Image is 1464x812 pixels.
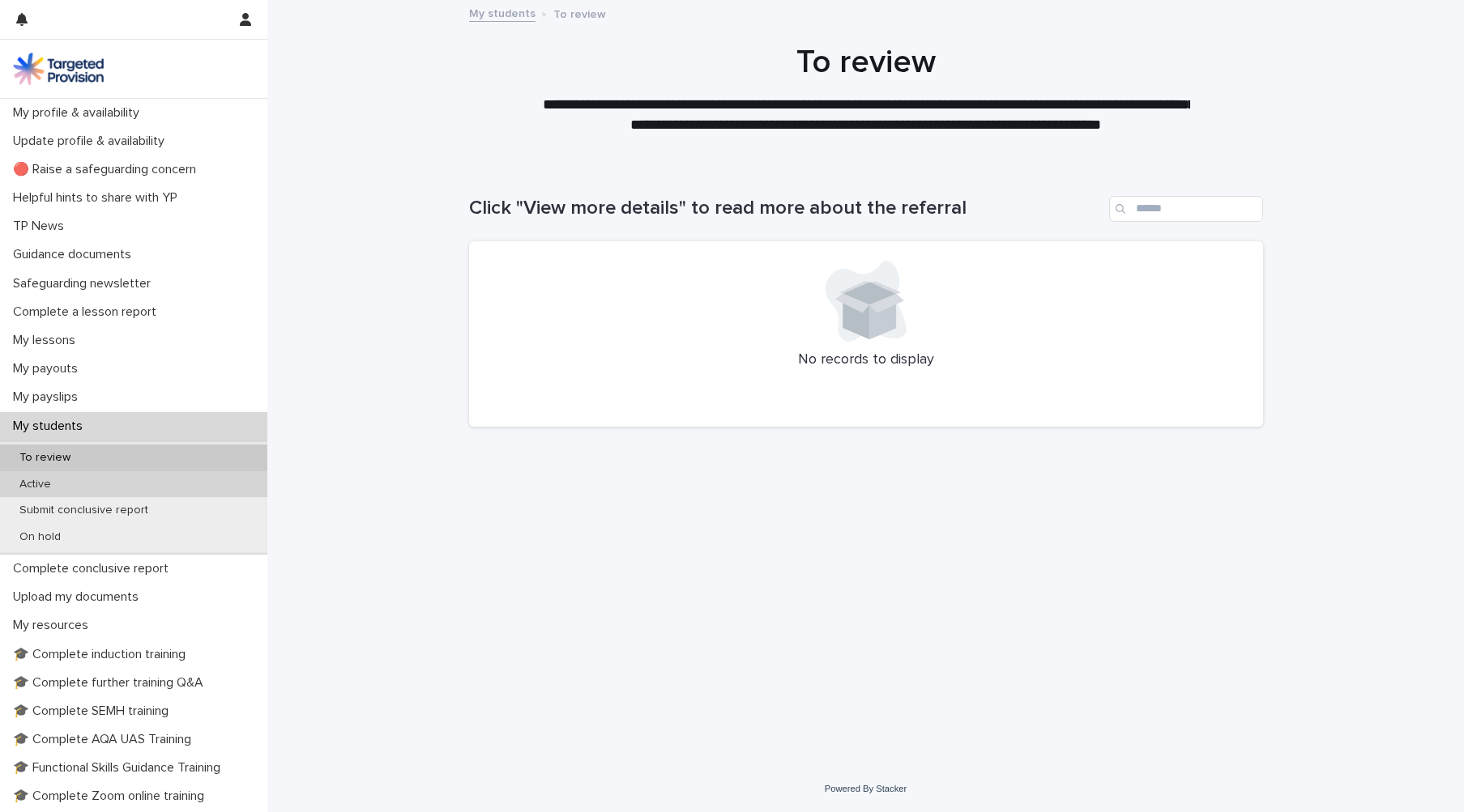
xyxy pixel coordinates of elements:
p: 🎓 Functional Skills Guidance Training [6,760,233,776]
p: Helpful hints to share with YP [6,190,190,206]
p: Upload my documents [6,589,152,605]
img: M5nRWzHhSzIhMunXDL62 [13,53,104,85]
p: Update profile & availability [6,134,177,149]
input: Search [1109,196,1263,222]
a: Powered By Stacker [825,784,907,793]
p: To review [553,4,606,22]
p: 🎓 Complete Zoom online training [6,789,217,804]
p: Safeguarding newsletter [6,276,164,291]
h1: To review [469,43,1263,82]
p: 🎓 Complete AQA UAS Training [6,732,204,747]
p: Complete conclusive report [6,561,181,576]
p: 🎓 Complete induction training [6,647,198,662]
p: To review [6,451,83,465]
p: Submit conclusive report [6,504,161,517]
p: TP News [6,219,77,234]
p: Guidance documents [6,247,144,262]
a: My students [469,3,536,22]
p: 🎓 Complete SEMH training [6,704,181,719]
p: My payslips [6,389,91,405]
h1: Click "View more details" to read more about the referral [469,197,1103,220]
p: 🎓 Complete further training Q&A [6,675,216,691]
p: 🔴 Raise a safeguarding concern [6,162,209,177]
p: Active [6,478,64,491]
p: On hold [6,530,74,544]
p: No records to display [489,351,1244,369]
p: My students [6,419,96,434]
p: My payouts [6,361,91,376]
p: My lessons [6,333,88,348]
p: Complete a lesson report [6,304,169,320]
p: My profile & availability [6,105,152,121]
p: My resources [6,618,101,633]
